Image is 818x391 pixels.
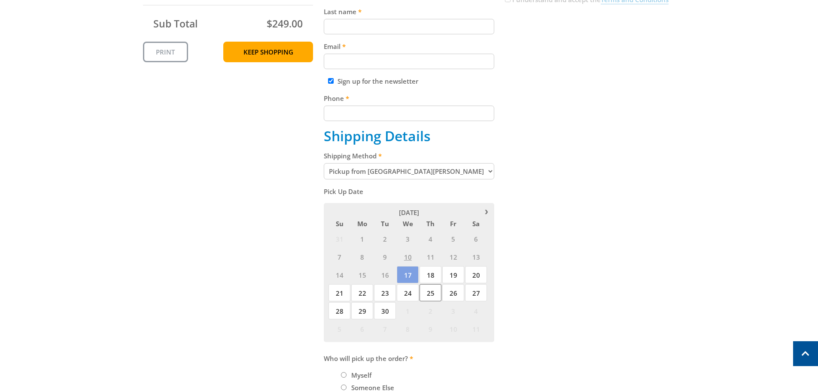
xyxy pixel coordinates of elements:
span: 15 [351,266,373,283]
span: 5 [328,320,350,337]
span: Sa [465,218,487,229]
span: 9 [374,248,396,265]
span: 29 [351,302,373,319]
label: Pick Up Date [324,186,494,197]
span: 17 [397,266,419,283]
span: We [397,218,419,229]
span: Sub Total [153,17,198,30]
span: 24 [397,284,419,301]
span: 11 [465,320,487,337]
label: Myself [348,368,374,382]
span: 5 [442,230,464,247]
span: 19 [442,266,464,283]
span: 22 [351,284,373,301]
span: 23 [374,284,396,301]
span: 2 [420,302,441,319]
span: Fr [442,218,464,229]
span: 18 [420,266,441,283]
span: 14 [328,266,350,283]
span: Th [420,218,441,229]
span: 9 [420,320,441,337]
span: Tu [374,218,396,229]
span: 10 [442,320,464,337]
span: 2 [374,230,396,247]
span: 7 [374,320,396,337]
span: $249.00 [267,17,303,30]
label: Last name [324,6,494,17]
input: Please enter your last name. [324,19,494,34]
span: 8 [397,320,419,337]
label: Who will pick up the order? [324,353,494,364]
select: Please select a shipping method. [324,163,494,179]
span: 30 [374,302,396,319]
span: 20 [465,266,487,283]
span: 12 [442,248,464,265]
span: 1 [397,302,419,319]
span: 28 [328,302,350,319]
label: Shipping Method [324,151,494,161]
span: Mo [351,218,373,229]
span: 25 [420,284,441,301]
a: Print [143,42,188,62]
span: 16 [374,266,396,283]
span: 31 [328,230,350,247]
span: 4 [420,230,441,247]
input: Please select who will pick up the order. [341,372,347,378]
span: 3 [442,302,464,319]
span: 8 [351,248,373,265]
span: 21 [328,284,350,301]
span: Su [328,218,350,229]
span: [DATE] [399,208,419,217]
span: 26 [442,284,464,301]
a: Keep Shopping [223,42,313,62]
input: Please select who will pick up the order. [341,385,347,390]
span: 7 [328,248,350,265]
span: 11 [420,248,441,265]
span: 6 [465,230,487,247]
span: 13 [465,248,487,265]
span: 6 [351,320,373,337]
span: 1 [351,230,373,247]
label: Email [324,41,494,52]
input: Please enter your telephone number. [324,106,494,121]
label: Phone [324,93,494,103]
input: Please enter your email address. [324,54,494,69]
h2: Shipping Details [324,128,494,144]
span: 3 [397,230,419,247]
span: 10 [397,248,419,265]
label: Sign up for the newsletter [338,77,418,85]
span: 4 [465,302,487,319]
span: 27 [465,284,487,301]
